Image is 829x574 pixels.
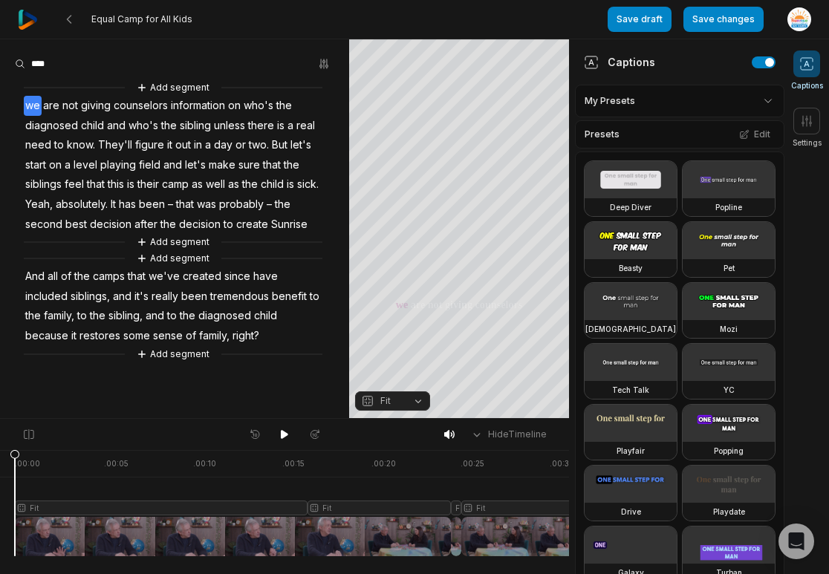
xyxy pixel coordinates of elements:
h3: Playfair [617,445,645,457]
button: Add segment [134,234,212,250]
span: family, [42,306,76,326]
span: family, [198,326,231,346]
span: is [285,175,296,195]
span: unless [212,116,247,136]
span: there [247,116,276,136]
span: as [190,175,204,195]
span: we [24,96,42,116]
span: we've [147,267,181,287]
span: restores [78,326,122,346]
span: They'll [97,135,134,155]
span: has [117,195,137,215]
span: It [109,195,117,215]
span: Captions [791,80,823,91]
span: well [204,175,227,195]
span: created [181,267,223,287]
span: a [63,155,72,175]
span: to [308,287,321,307]
span: are [42,96,61,116]
span: diagnosed [197,306,253,326]
span: that [175,195,195,215]
span: siblings [24,175,63,195]
img: reap [18,10,38,30]
span: sibling, [107,306,144,326]
span: the [282,155,301,175]
h3: YC [724,384,735,396]
span: and [111,287,133,307]
span: is [276,116,286,136]
h3: Popping [714,445,744,457]
button: Add segment [134,79,212,96]
span: giving [79,96,112,116]
div: Open Intercom Messenger [778,524,814,559]
span: But [270,135,289,155]
span: the [88,306,107,326]
span: Equal Camp for All Kids [91,13,192,25]
span: – [166,195,175,215]
span: child [79,116,105,136]
h3: [DEMOGRAPHIC_DATA] [585,323,676,335]
span: the [178,306,197,326]
span: the [160,116,178,136]
span: information [169,96,227,116]
span: sense [152,326,184,346]
span: the [241,175,259,195]
span: have [252,267,279,287]
span: figure [134,135,166,155]
span: been [180,287,209,307]
span: two. [247,135,270,155]
button: HideTimeline [466,423,551,446]
span: the [273,195,292,215]
span: diagnosed [24,116,79,136]
span: of [59,267,73,287]
span: siblings, [69,287,111,307]
span: know. [65,135,97,155]
span: not [61,96,79,116]
span: out [174,135,192,155]
span: that [126,267,147,287]
button: Add segment [134,346,212,362]
span: is [126,175,136,195]
span: level [72,155,99,175]
span: all [46,267,59,287]
span: it's [133,287,150,307]
h3: Pet [724,262,735,274]
div: My Presets [575,85,784,117]
span: in [192,135,204,155]
span: to [222,215,235,235]
span: included [24,287,69,307]
span: absolutely. [54,195,109,215]
span: child [253,306,279,326]
span: counselors [112,96,169,116]
span: that [85,175,106,195]
span: Fit [380,394,391,408]
span: – [265,195,273,215]
h3: Drive [621,506,641,518]
div: Captions [584,54,655,70]
span: some [122,326,152,346]
span: right? [231,326,261,346]
span: that [261,155,282,175]
span: Yeah, [24,195,54,215]
span: camp [160,175,190,195]
span: on [227,96,242,116]
h3: Mozi [720,323,738,335]
span: sure [237,155,261,175]
span: to [53,135,65,155]
span: the [275,96,293,116]
span: who's [127,116,160,136]
span: a [204,135,212,155]
div: Presets [575,120,784,149]
button: Save draft [608,7,672,32]
span: tremendous [209,287,270,307]
span: a [286,116,295,136]
span: who's [242,96,275,116]
span: field [137,155,162,175]
span: to [76,306,88,326]
span: been [137,195,166,215]
span: as [227,175,241,195]
span: create [235,215,270,235]
span: Sunrise [270,215,309,235]
span: the [159,215,178,235]
span: child [259,175,285,195]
